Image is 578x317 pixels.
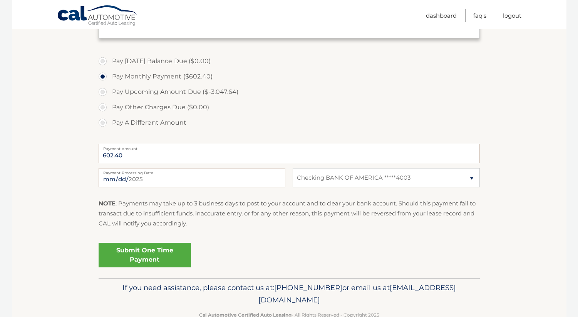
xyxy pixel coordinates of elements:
[99,144,480,150] label: Payment Amount
[503,9,521,22] a: Logout
[99,168,285,174] label: Payment Processing Date
[274,283,342,292] span: [PHONE_NUMBER]
[99,168,285,187] input: Payment Date
[99,100,480,115] label: Pay Other Charges Due ($0.00)
[99,200,116,207] strong: NOTE
[104,282,475,306] p: If you need assistance, please contact us at: or email us at
[99,115,480,130] label: Pay A Different Amount
[99,84,480,100] label: Pay Upcoming Amount Due ($-3,047.64)
[99,199,480,229] p: : Payments may take up to 3 business days to post to your account and to clear your bank account....
[99,144,480,163] input: Payment Amount
[99,243,191,267] a: Submit One Time Payment
[258,283,456,304] span: [EMAIL_ADDRESS][DOMAIN_NAME]
[426,9,457,22] a: Dashboard
[57,5,138,27] a: Cal Automotive
[473,9,486,22] a: FAQ's
[99,53,480,69] label: Pay [DATE] Balance Due ($0.00)
[99,69,480,84] label: Pay Monthly Payment ($602.40)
